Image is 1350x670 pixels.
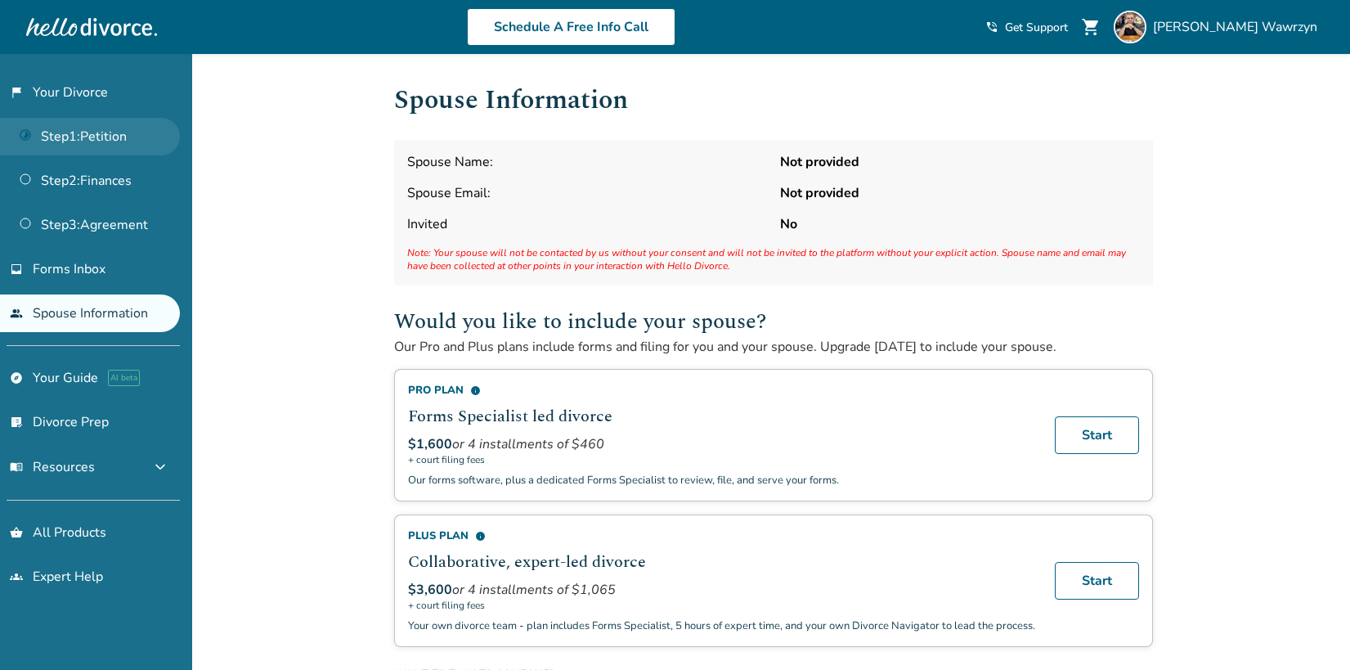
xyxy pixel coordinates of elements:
[985,20,1068,35] a: phone_in_talkGet Support
[1153,18,1324,36] span: [PERSON_NAME] Wawrzyn
[10,86,23,99] span: flag_2
[10,263,23,276] span: inbox
[1081,17,1101,37] span: shopping_cart
[10,416,23,429] span: list_alt_check
[1268,591,1350,670] iframe: Chat Widget
[407,246,1140,272] span: Note: Your spouse will not be contacted by us without your consent and will not be invited to the...
[408,581,452,599] span: $3,600
[780,184,1140,202] strong: Not provided
[394,80,1153,120] h1: Spouse Information
[407,153,767,171] span: Spouse Name:
[475,531,486,542] span: info
[467,8,675,46] a: Schedule A Free Info Call
[780,153,1140,171] strong: Not provided
[1114,11,1146,43] img: Grayson Wawrzyn
[470,385,481,396] span: info
[10,526,23,539] span: shopping_basket
[408,550,1035,574] h2: Collaborative, expert-led divorce
[985,20,998,34] span: phone_in_talk
[10,570,23,583] span: groups
[408,473,1035,488] p: Our forms software, plus a dedicated Forms Specialist to review, file, and serve your forms.
[1055,562,1139,600] a: Start
[10,307,23,320] span: people
[408,528,1035,543] div: Plus Plan
[33,260,105,278] span: Forms Inbox
[10,458,95,476] span: Resources
[1005,20,1068,35] span: Get Support
[407,184,767,202] span: Spouse Email:
[394,338,1153,356] p: Our Pro and Plus plans include forms and filing for you and your spouse. Upgrade [DATE] to includ...
[10,461,23,474] span: menu_book
[408,618,1035,633] p: Your own divorce team - plan includes Forms Specialist, 5 hours of expert time, and your own Divo...
[408,599,1035,612] span: + court filing fees
[150,457,170,477] span: expand_more
[1055,416,1139,454] a: Start
[408,383,1035,398] div: Pro Plan
[408,404,1035,429] h2: Forms Specialist led divorce
[408,435,452,453] span: $1,600
[408,435,1035,453] div: or 4 installments of $460
[108,370,140,386] span: AI beta
[408,453,1035,466] span: + court filing fees
[408,581,1035,599] div: or 4 installments of $1,065
[10,371,23,384] span: explore
[780,215,1140,233] strong: No
[394,305,1153,338] h2: Would you like to include your spouse?
[407,215,767,233] span: Invited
